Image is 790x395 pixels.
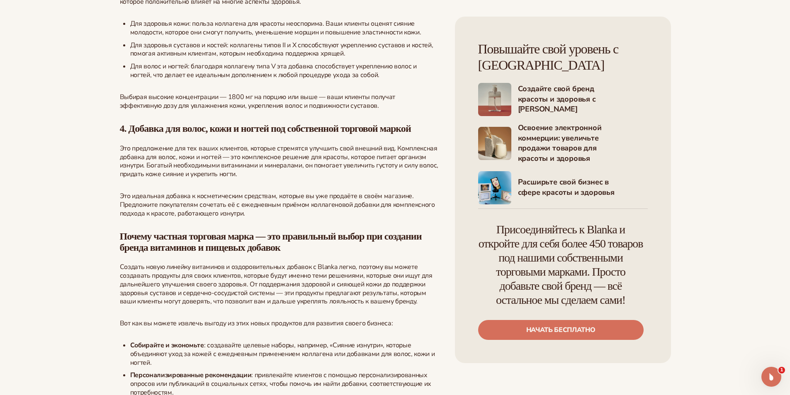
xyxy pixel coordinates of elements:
[120,123,411,134] font: 4. Добавка для волос, кожи и ногтей под собственной торговой маркой
[478,127,511,160] img: Изображение Shopify 3
[130,341,435,367] font: : создавайте целевые наборы, например, «Сияние изнутри», которые объединяют уход за кожей с ежедн...
[518,177,615,197] font: Расширьте свой бизнес в сфере красоты и здоровья
[120,191,435,218] font: Это идеальная добавка к косметическим средствам, которые вы уже продаёте в своём магазине. Предло...
[120,144,439,179] font: Это предложение для тех ваших клиентов, которые стремятся улучшить свой внешний вид. Комплексная ...
[120,319,393,328] font: Вот как вы можете извлечь выгоду из этих новых продуктов для развития своего бизнеса:
[130,371,252,380] font: Персонализированные рекомендации
[518,123,602,163] font: Освоение электронной коммерции: увеличьте продажи товаров для красоты и здоровья
[478,171,511,204] img: Изображение Shopify 4
[120,231,422,252] font: Почему частная торговая марка — это правильный выбор при создании бренда витаминов и пищевых добавок
[120,92,395,110] font: Выбирая высокие концентрации — 1800 мг на порцию или выше — ваши клиенты получат эффективную дозу...
[518,84,596,114] font: Создайте свой бренд красоты и здоровья с [PERSON_NAME]
[478,320,644,340] a: Начать бесплатно
[130,62,417,80] font: Для волос и ногтей: благодаря коллагену типа V эта добавка способствует укреплению волос и ногтей...
[478,171,648,204] a: Изображение Shopify 4 Расширьте свой бизнес в сфере красоты и здоровья
[130,341,204,350] font: Собирайте и экономьте
[761,367,781,387] iframe: Интерком-чат в режиме реального времени
[479,223,643,306] font: Присоединяйтесь к Blanka и откройте для себя более 450 товаров под нашими собственными торговыми ...
[478,41,618,73] font: Повышайте свой уровень с [GEOGRAPHIC_DATA]
[120,262,433,306] font: Создать новую линейку витаминов и оздоровительных добавок с Blanka легко, поэтому вы можете созда...
[478,123,648,165] a: Изображение Shopify 3 Освоение электронной коммерции: увеличьте продажи товаров для красоты и здо...
[478,83,648,116] a: Изображение Shopify 2 Создайте свой бренд красоты и здоровья с [PERSON_NAME]
[478,83,511,116] img: Изображение Shopify 2
[130,19,421,37] font: Для здоровья кожи: польза коллагена для красоты неоспорима. Ваши клиенты оценят сияние молодости,...
[526,325,596,334] font: Начать бесплатно
[780,367,783,373] font: 1
[130,41,433,58] font: Для здоровья суставов и костей: коллагены типов II и X способствуют укреплению суставов и костей,...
